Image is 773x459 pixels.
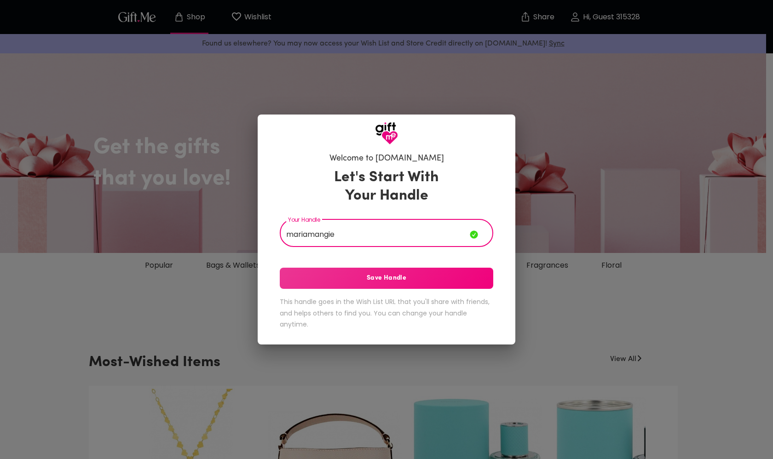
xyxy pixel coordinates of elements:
h6: Welcome to [DOMAIN_NAME] [329,153,444,164]
span: Save Handle [280,273,493,283]
h3: Let's Start With Your Handle [323,168,450,205]
img: GiftMe Logo [375,122,398,145]
button: Save Handle [280,268,493,289]
h6: This handle goes in the Wish List URL that you'll share with friends, and helps others to find yo... [280,296,493,330]
input: Your Handle [280,221,470,247]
